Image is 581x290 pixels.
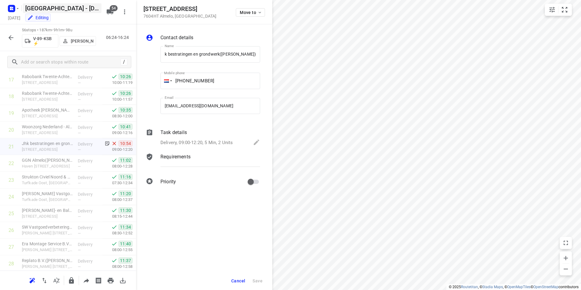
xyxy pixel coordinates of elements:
span: 11:34 [119,224,132,230]
p: 10:00-11:19 [102,80,132,86]
p: Delivery [78,91,100,97]
p: [STREET_ADDRESS] [22,130,73,136]
p: 08:30-12:00 [102,113,132,119]
div: 21 [9,144,14,150]
svg: Done [111,90,117,96]
input: Add or search stops within route [21,57,121,67]
button: More [119,6,131,18]
span: — [78,147,81,152]
svg: Done [111,74,117,80]
span: Reverse route [38,277,50,283]
div: / [121,59,127,65]
svg: Done [111,257,117,264]
p: Priority [160,178,176,185]
p: Delivery [78,74,100,80]
p: 10:00-11:57 [102,96,132,102]
p: Requirements [160,153,191,161]
span: 11:02 [119,157,132,163]
p: GGN Almelo(Freddy Brummer / Matthijs Brekelmans) [22,157,73,163]
div: 18 [9,94,14,99]
p: SW Vastgoedverbetering - Almelo (Marja Slooten) [22,224,73,230]
button: V-89-KSB ⚡ [22,34,58,48]
p: Delivery [78,158,100,164]
div: 25 [9,211,14,216]
span: Move to [240,10,262,15]
button: Lock route [65,274,77,287]
p: Van Weerden Poelmanweg 15, Almelo [22,247,73,253]
p: Delivery [78,241,100,247]
h5: [STREET_ADDRESS] [143,5,216,12]
span: 11:37 [119,257,132,264]
button: 54 [104,6,116,18]
a: OpenMapTiles [507,285,531,289]
svg: Done [111,157,117,163]
span: — [78,181,81,185]
svg: Edit [253,139,260,146]
button: Fit zoom [559,4,571,16]
div: 27 [9,244,14,250]
svg: Skipped [111,140,117,147]
p: [PERSON_NAME] [71,39,93,43]
div: 20 [9,127,14,133]
h5: [DATE] [5,14,23,21]
p: Era Montage Service B.V(Judit Szabo) [22,241,73,247]
p: 08:30-12:52 [102,230,132,236]
p: Rabobank Twente-Achterhoek Almelo(Facilitaire Services) [22,74,73,80]
p: Delivery [78,208,100,214]
p: Delivery [78,225,100,231]
svg: Done [111,124,117,130]
p: [STREET_ADDRESS] [22,147,73,153]
p: Strukton Civiel Noord & Oost B.V. - Almelo(Arnold ten Hove) [22,174,73,180]
p: Van Weerden Poelmanweg 9, Almelo [22,264,73,270]
span: 11:16 [119,174,132,180]
span: — [78,214,81,219]
div: Contact details [146,34,260,43]
span: 10:41 [119,124,132,130]
p: Apotheek Lamberts Backer - Apotheek Aalderink(Matthijs van der Kraats) [22,107,73,113]
button: Move to [236,8,265,17]
button: [PERSON_NAME] [60,36,96,46]
svg: Done [111,174,117,180]
h5: Rename [23,3,101,13]
div: Netherlands: + 31 [160,73,172,89]
button: Map settings [546,4,558,16]
p: Delivery [78,258,100,264]
span: Reoptimize route [26,277,38,283]
svg: Done [111,107,117,113]
p: Turfkade Oost, [GEOGRAPHIC_DATA] [22,180,73,186]
span: Share route [80,277,92,283]
p: Delivery, 09:00-12:20, 5 Min, 2 Units [160,139,233,146]
p: 56 stops • 187km • 9h1m • 98u [22,27,96,33]
p: Van Weerden Poelmanweg 3, Almelo [22,230,73,236]
div: Requirements [146,153,260,171]
p: [STREET_ADDRESS] [22,113,73,119]
p: Wierdensestraat 23, Almelo [22,80,73,86]
svg: Done [111,207,117,213]
div: 23 [9,177,14,183]
p: 08:00-12:58 [102,264,132,270]
li: © 2025 , © , © © contributors [449,285,579,289]
div: 19 [9,110,14,116]
p: Mulder Vastgoedonderhoud(Marjol van Dijk) [22,191,73,197]
input: 1 (702) 123-4567 [160,73,260,89]
p: PAM Galerij- en Balkonverhoging B.V.(Hennie de Haan - Luttikhuis) [22,207,73,213]
p: Contact details [160,34,193,41]
div: 17 [9,77,14,83]
span: Download route [117,277,129,283]
span: 11:30 [119,207,132,213]
p: Replato B.V.(Jordi Adriaanse) [22,257,73,264]
span: 11:40 [119,241,132,247]
span: — [78,164,81,169]
span: Sort by time window [50,277,63,283]
p: Task details [160,129,187,136]
span: — [78,114,81,119]
svg: Done [111,191,117,197]
p: Rabobank Twente-Achterhoek Almelo(Facilitaire Services) [22,90,73,96]
p: Wierdensestraat 23, Almelo [22,96,73,102]
a: Stadia Maps [482,285,503,289]
div: 24 [9,194,14,200]
label: Mobile phone [164,71,185,75]
span: — [78,231,81,236]
a: OpenStreetMap [533,285,559,289]
svg: Done [111,224,117,230]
